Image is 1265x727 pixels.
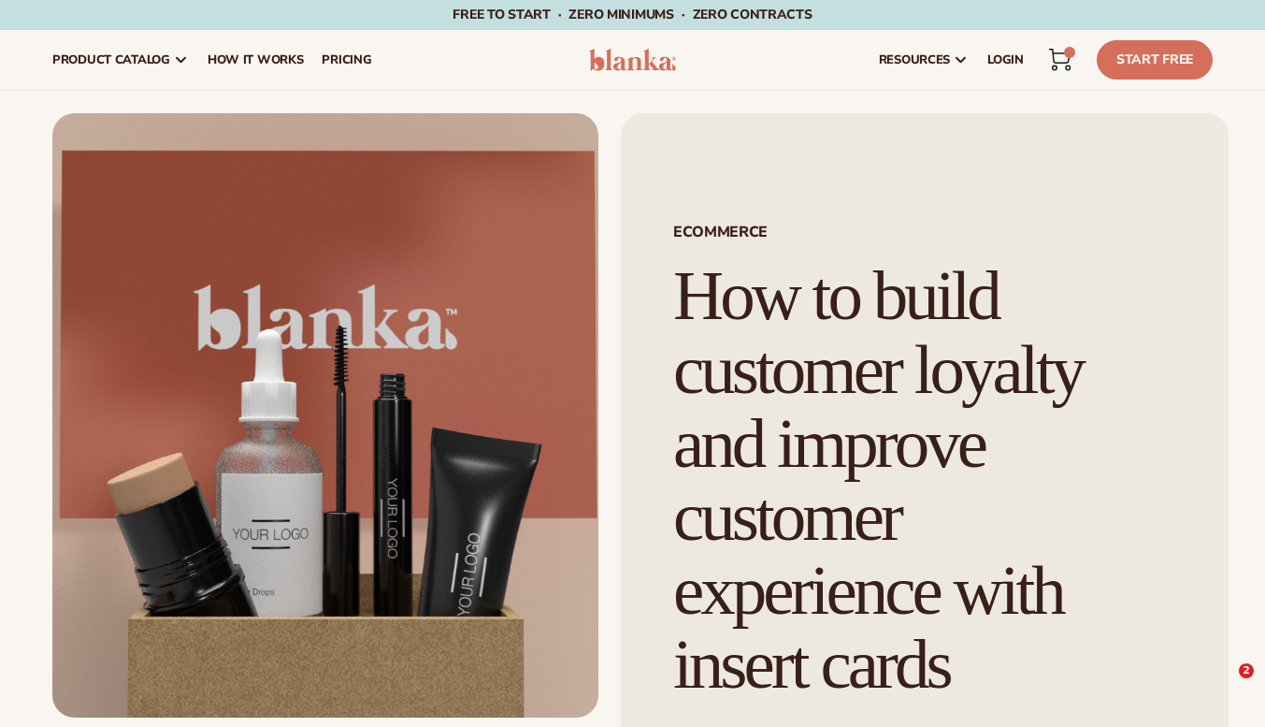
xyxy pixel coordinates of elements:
h1: How to build customer loyalty and improve customer experience with insert cards [673,259,1176,702]
a: LOGIN [978,30,1033,90]
span: Free to start · ZERO minimums · ZERO contracts [453,6,812,23]
a: pricing [312,30,381,90]
span: resources [879,52,950,67]
img: Customizable beauty products displayed in a box alongside an insert card with Blanka branding, em... [52,113,598,718]
a: Start Free [1097,40,1213,80]
iframe: Intercom live chat [1200,663,1245,708]
span: ECOMMERCE [673,225,1176,240]
span: pricing [322,52,371,67]
a: How It Works [198,30,313,90]
span: LOGIN [987,52,1024,67]
a: product catalog [43,30,198,90]
span: 15 [1069,47,1070,58]
span: How It Works [208,52,304,67]
a: resources [870,30,978,90]
img: logo [589,49,677,71]
span: product catalog [52,52,170,67]
span: 2 [1239,663,1254,678]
